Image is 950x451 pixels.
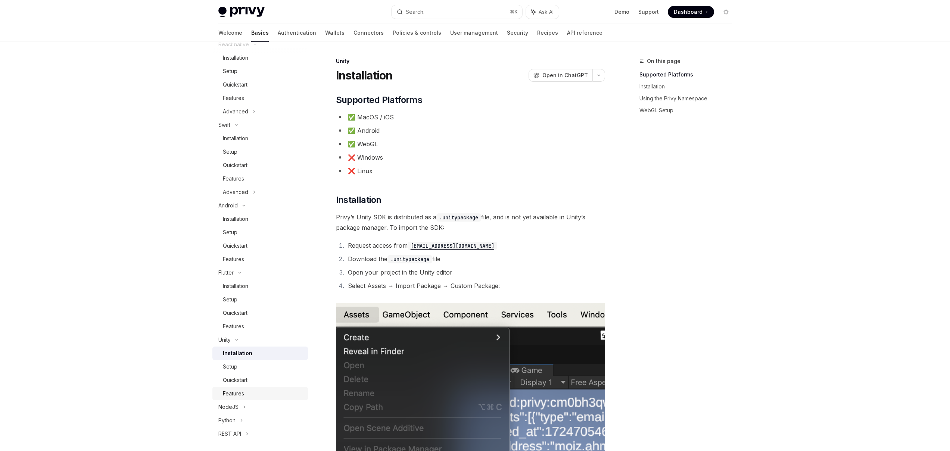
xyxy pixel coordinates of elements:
[537,24,558,42] a: Recipes
[336,125,605,136] li: ✅ Android
[223,80,247,89] div: Quickstart
[393,24,441,42] a: Policies & controls
[507,24,528,42] a: Security
[336,69,393,82] h1: Installation
[387,255,432,263] code: .unitypackage
[674,8,703,16] span: Dashboard
[336,212,605,233] span: Privy’s Unity SDK is distributed as a file, and is not yet available in Unity’s package manager. ...
[346,254,605,264] li: Download the file
[212,91,308,105] a: Features
[218,268,234,277] div: Flutter
[223,53,248,62] div: Installation
[336,112,605,122] li: ✅ MacOS / iOS
[336,57,605,65] div: Unity
[325,24,345,42] a: Wallets
[223,349,252,358] div: Installation
[223,67,237,76] div: Setup
[223,322,244,331] div: Features
[223,241,247,250] div: Quickstart
[212,172,308,185] a: Features
[353,24,384,42] a: Connectors
[212,65,308,78] a: Setup
[223,228,237,237] div: Setup
[218,120,230,129] div: Swift
[278,24,316,42] a: Authentication
[223,188,248,197] div: Advanced
[251,24,269,42] a: Basics
[212,387,308,400] a: Features
[212,239,308,253] a: Quickstart
[223,309,247,317] div: Quickstart
[218,416,236,425] div: Python
[212,51,308,65] a: Installation
[218,7,265,17] img: light logo
[223,282,248,291] div: Installation
[218,335,231,344] div: Unity
[336,152,605,163] li: ❌ Windows
[639,104,738,116] a: WebGL Setup
[346,240,605,251] li: Request access from
[647,57,680,66] span: On this page
[212,293,308,306] a: Setup
[212,347,308,360] a: Installation
[212,279,308,293] a: Installation
[212,306,308,320] a: Quickstart
[542,72,588,79] span: Open in ChatGPT
[408,242,497,249] a: [EMAIL_ADDRESS][DOMAIN_NAME]
[218,201,238,210] div: Android
[406,7,427,16] div: Search...
[336,166,605,176] li: ❌ Linux
[638,8,659,16] a: Support
[223,362,237,371] div: Setup
[223,107,248,116] div: Advanced
[450,24,498,42] a: User management
[223,174,244,183] div: Features
[639,81,738,93] a: Installation
[539,8,554,16] span: Ask AI
[223,94,244,103] div: Features
[212,373,308,387] a: Quickstart
[567,24,602,42] a: API reference
[436,213,481,222] code: .unitypackage
[223,255,244,264] div: Features
[218,429,241,438] div: REST API
[336,139,605,149] li: ✅ WebGL
[212,78,308,91] a: Quickstart
[223,134,248,143] div: Installation
[529,69,592,82] button: Open in ChatGPT
[212,132,308,145] a: Installation
[212,320,308,333] a: Features
[218,403,239,411] div: NodeJS
[392,5,522,19] button: Search...⌘K
[336,194,381,206] span: Installation
[408,242,497,250] code: [EMAIL_ADDRESS][DOMAIN_NAME]
[218,24,242,42] a: Welcome
[346,267,605,278] li: Open your project in the Unity editor
[223,376,247,385] div: Quickstart
[223,161,247,170] div: Quickstart
[346,281,605,291] li: Select Assets → Import Package → Custom Package:
[212,226,308,239] a: Setup
[614,8,629,16] a: Demo
[223,295,237,304] div: Setup
[510,9,518,15] span: ⌘ K
[212,212,308,226] a: Installation
[720,6,732,18] button: Toggle dark mode
[639,93,738,104] a: Using the Privy Namespace
[639,69,738,81] a: Supported Platforms
[212,253,308,266] a: Features
[212,360,308,373] a: Setup
[668,6,714,18] a: Dashboard
[223,147,237,156] div: Setup
[526,5,559,19] button: Ask AI
[223,214,248,223] div: Installation
[212,145,308,159] a: Setup
[223,389,244,398] div: Features
[336,94,423,106] span: Supported Platforms
[212,159,308,172] a: Quickstart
